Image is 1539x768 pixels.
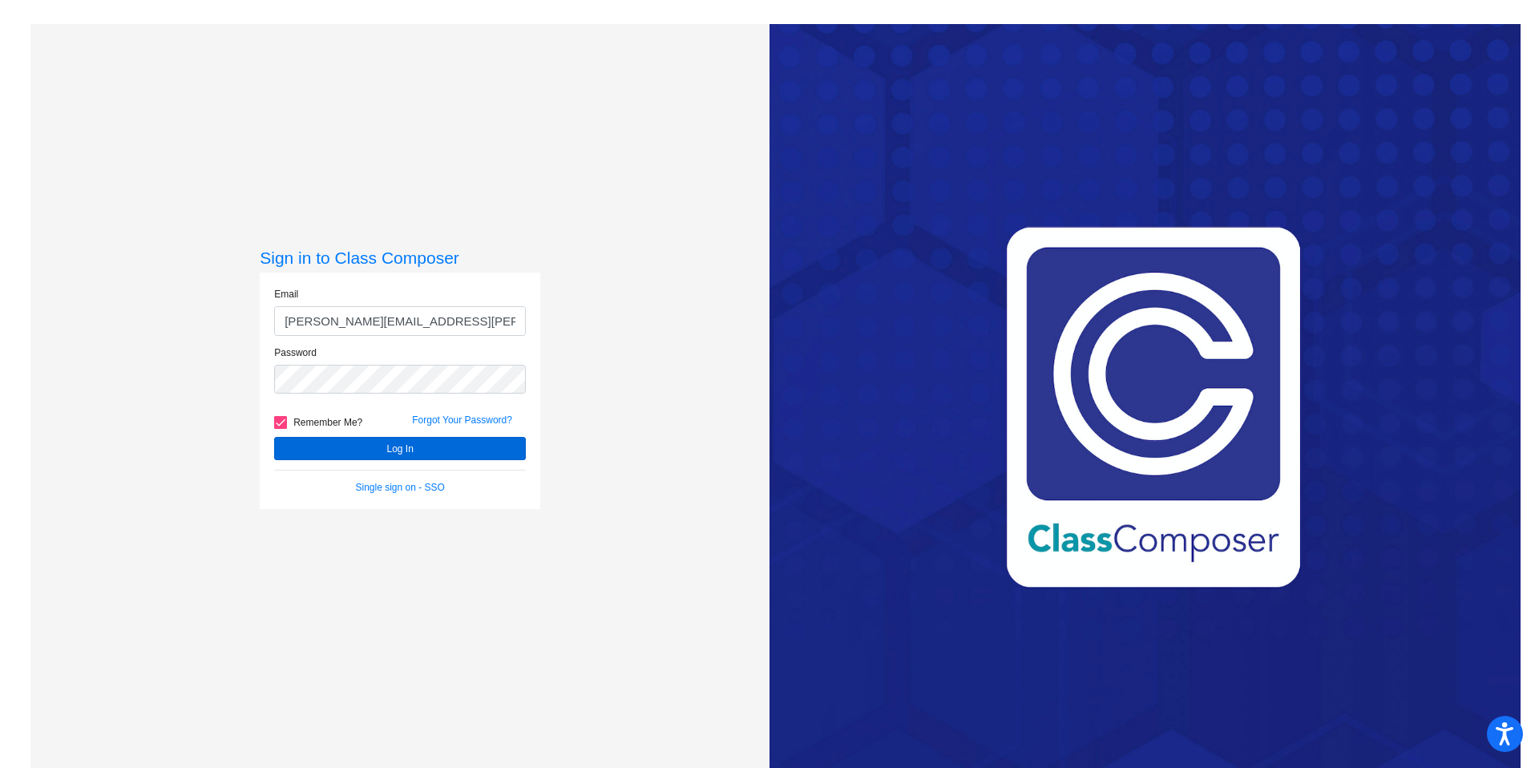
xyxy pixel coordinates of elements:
[412,414,512,426] a: Forgot Your Password?
[274,346,317,360] label: Password
[293,413,362,432] span: Remember Me?
[356,482,445,493] a: Single sign on - SSO
[260,248,540,268] h3: Sign in to Class Composer
[274,437,526,460] button: Log In
[274,287,298,301] label: Email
